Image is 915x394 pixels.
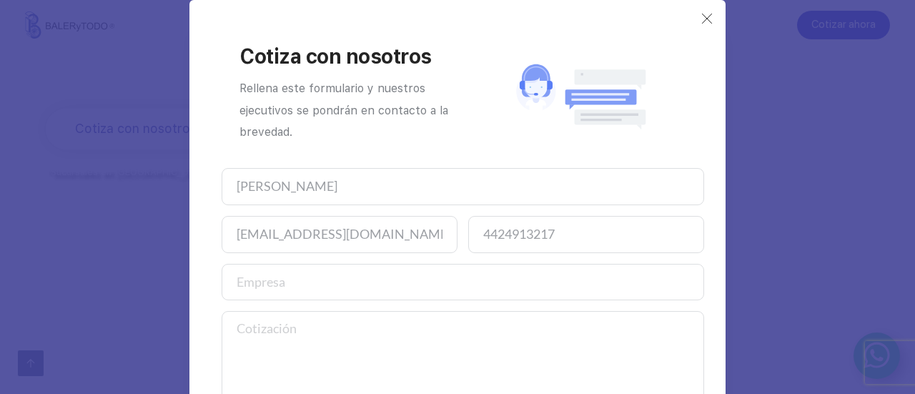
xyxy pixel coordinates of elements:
[468,216,704,253] input: Telefono
[222,264,704,301] input: Empresa
[239,44,432,69] span: Cotiza con nosotros
[239,82,452,139] span: Rellena este formulario y nuestros ejecutivos se pondrán en contacto a la brevedad.
[222,168,704,205] input: Nombre
[222,216,457,253] input: Correo Electrónico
